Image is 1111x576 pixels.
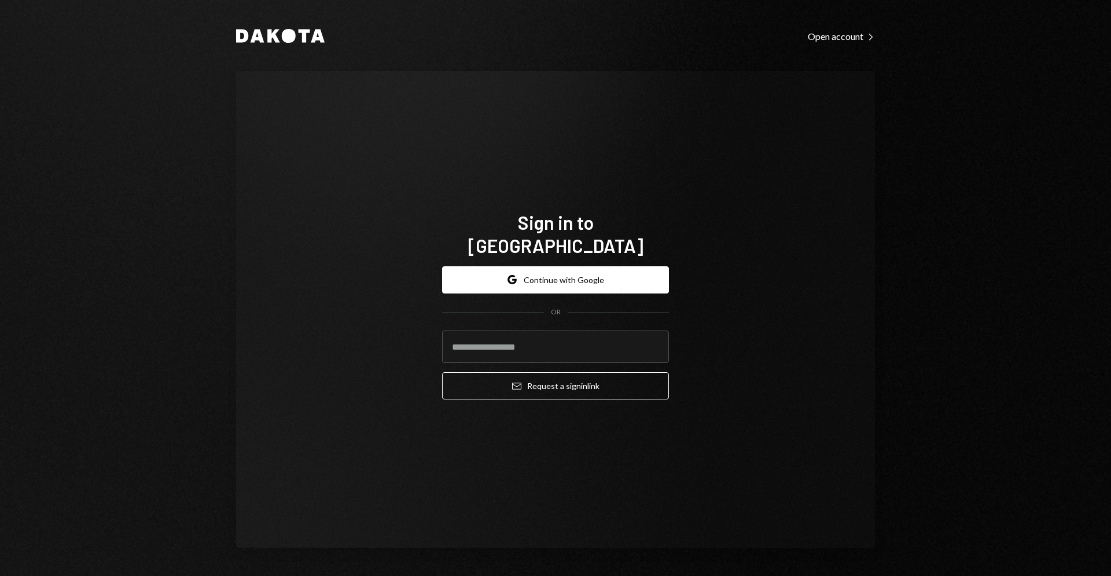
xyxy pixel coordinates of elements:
a: Open account [808,30,875,42]
button: Request a signinlink [442,372,669,399]
button: Continue with Google [442,266,669,293]
div: OR [551,307,561,317]
div: Open account [808,31,875,42]
h1: Sign in to [GEOGRAPHIC_DATA] [442,211,669,257]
